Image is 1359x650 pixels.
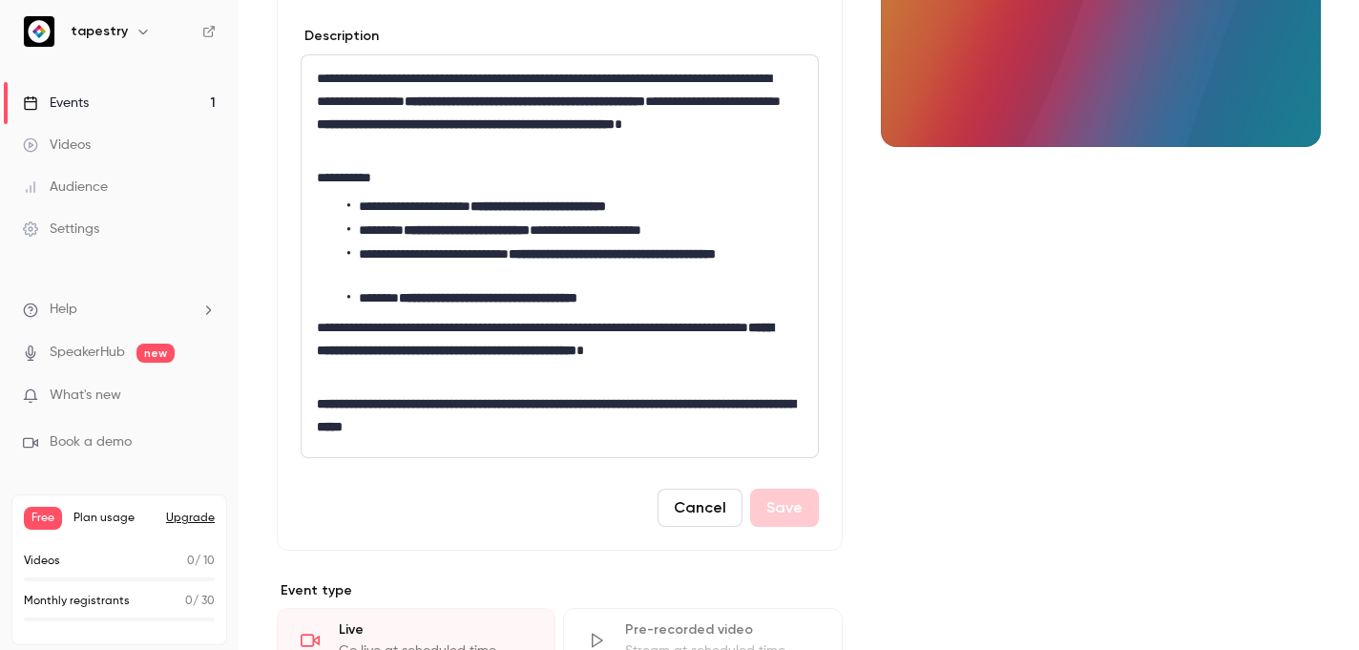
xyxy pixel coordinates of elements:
section: description [301,54,819,458]
h6: tapestry [71,22,128,41]
label: Description [301,27,379,46]
div: editor [302,55,818,457]
p: Event type [277,581,843,600]
span: What's new [50,386,121,406]
p: Videos [24,553,60,570]
div: Settings [23,220,99,239]
button: Cancel [658,489,742,527]
div: Pre-recorded video [625,620,818,640]
p: / 30 [185,593,215,610]
div: Live [339,620,532,640]
a: SpeakerHub [50,343,125,363]
iframe: Noticeable Trigger [193,388,216,405]
span: Plan usage [73,511,155,526]
div: Audience [23,178,108,197]
span: 0 [187,556,195,567]
div: Videos [23,136,91,155]
img: tapestry [24,16,54,47]
p: / 10 [187,553,215,570]
div: Events [23,94,89,113]
button: Upgrade [166,511,215,526]
span: Book a demo [50,432,132,452]
span: new [136,344,175,363]
p: Monthly registrants [24,593,130,610]
span: Help [50,300,77,320]
li: help-dropdown-opener [23,300,216,320]
span: Free [24,507,62,530]
span: 0 [185,596,193,607]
